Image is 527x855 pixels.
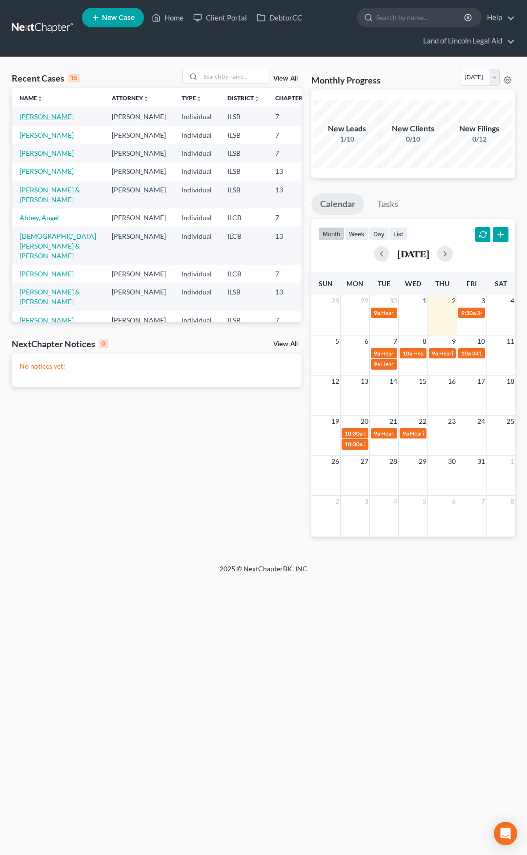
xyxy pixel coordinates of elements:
[220,163,267,181] td: ILSB
[220,181,267,209] td: ILSB
[99,339,108,348] div: 0
[104,283,174,311] td: [PERSON_NAME]
[476,335,486,347] span: 10
[495,279,507,288] span: Sat
[174,227,220,265] td: Individual
[381,309,509,316] span: Hearing for [PERSON_NAME] & [PERSON_NAME]
[376,8,466,26] input: Search by name...
[20,167,74,175] a: [PERSON_NAME]
[374,430,380,437] span: 9a
[451,335,457,347] span: 9
[388,456,398,467] span: 28
[378,279,390,288] span: Tue
[227,94,260,102] a: Districtunfold_more
[388,416,398,427] span: 21
[313,123,381,134] div: New Leads
[20,131,74,139] a: [PERSON_NAME]
[422,295,427,307] span: 1
[267,311,316,329] td: 7
[461,309,476,316] span: 9:30a
[220,283,267,311] td: ILSB
[334,335,340,347] span: 5
[368,193,407,215] a: Tasks
[104,126,174,144] td: [PERSON_NAME]
[439,350,515,357] span: Hearing for [PERSON_NAME]
[418,456,427,467] span: 29
[12,72,80,84] div: Recent Cases
[509,295,515,307] span: 4
[104,227,174,265] td: [PERSON_NAME]
[220,227,267,265] td: ILCB
[480,295,486,307] span: 3
[273,75,298,82] a: View All
[147,9,188,26] a: Home
[509,456,515,467] span: 1
[311,193,364,215] a: Calendar
[201,69,269,83] input: Search by name...
[445,123,513,134] div: New Filings
[330,456,340,467] span: 26
[220,209,267,227] td: ILCB
[275,94,308,102] a: Chapterunfold_more
[20,112,74,121] a: [PERSON_NAME]
[20,149,74,157] a: [PERSON_NAME]
[104,181,174,209] td: [PERSON_NAME]
[29,564,498,582] div: 2025 © NextChapterBK, INC
[379,123,447,134] div: New Clients
[388,295,398,307] span: 30
[37,96,43,102] i: unfold_more
[381,430,457,437] span: Hearing for [PERSON_NAME]
[12,338,108,350] div: NextChapter Notices
[196,96,202,102] i: unfold_more
[267,107,316,125] td: 7
[345,440,363,448] span: 10:30a
[509,496,515,507] span: 8
[174,311,220,329] td: Individual
[364,335,369,347] span: 6
[267,163,316,181] td: 13
[104,311,174,329] td: [PERSON_NAME]
[360,416,369,427] span: 20
[254,96,260,102] i: unfold_more
[330,416,340,427] span: 19
[345,430,363,437] span: 10:30a
[182,94,202,102] a: Typeunfold_more
[104,163,174,181] td: [PERSON_NAME]
[112,94,149,102] a: Attorneyunfold_more
[174,283,220,311] td: Individual
[20,361,294,371] p: No notices yet!
[506,375,515,387] span: 18
[494,822,517,845] div: Open Intercom Messenger
[506,335,515,347] span: 11
[20,316,74,324] a: [PERSON_NAME]
[104,144,174,162] td: [PERSON_NAME]
[422,335,427,347] span: 8
[20,94,43,102] a: Nameunfold_more
[318,227,345,240] button: month
[418,32,515,50] a: Land of Lincoln Legal Aid
[267,144,316,162] td: 7
[397,249,429,259] h2: [DATE]
[413,350,489,357] span: Hearing for [PERSON_NAME]
[174,144,220,162] td: Individual
[267,209,316,227] td: 7
[174,163,220,181] td: Individual
[379,134,447,144] div: 0/10
[319,279,333,288] span: Sun
[311,74,381,86] h3: Monthly Progress
[174,265,220,283] td: Individual
[374,309,380,316] span: 9a
[20,213,59,222] a: Abbey, Angel
[220,311,267,329] td: ILSB
[445,134,513,144] div: 0/12
[482,9,515,26] a: Help
[220,144,267,162] td: ILSB
[476,456,486,467] span: 31
[104,209,174,227] td: [PERSON_NAME]
[220,126,267,144] td: ILSB
[432,350,438,357] span: 9a
[506,416,515,427] span: 25
[174,107,220,125] td: Individual
[360,456,369,467] span: 27
[447,375,457,387] span: 16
